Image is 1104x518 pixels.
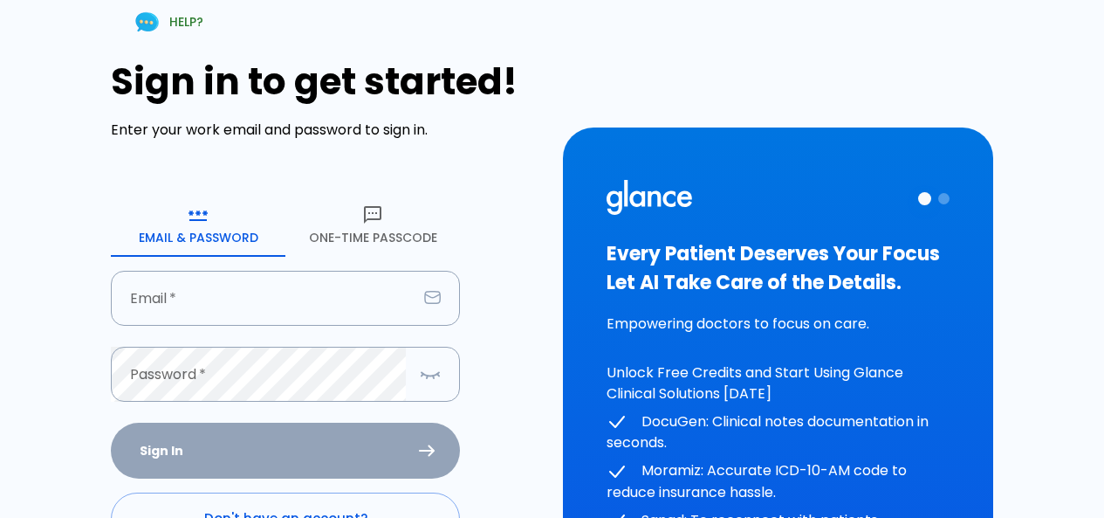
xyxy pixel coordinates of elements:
img: Chat Support [132,7,162,38]
p: Moramiz: Accurate ICD-10-AM code to reduce insurance hassle. [607,460,950,503]
button: One-Time Passcode [285,194,460,257]
input: dr.ahmed@clinic.com [111,271,417,326]
h3: Every Patient Deserves Your Focus Let AI Take Care of the Details. [607,239,950,297]
p: DocuGen: Clinical notes documentation in seconds. [607,411,950,454]
h1: Sign in to get started! [111,60,541,103]
p: Empowering doctors to focus on care. [607,314,950,335]
p: Enter your work email and password to sign in. [111,120,541,141]
p: Unlock Free Credits and Start Using Glance Clinical Solutions [DATE] [607,363,950,404]
button: Email & Password [111,194,285,257]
